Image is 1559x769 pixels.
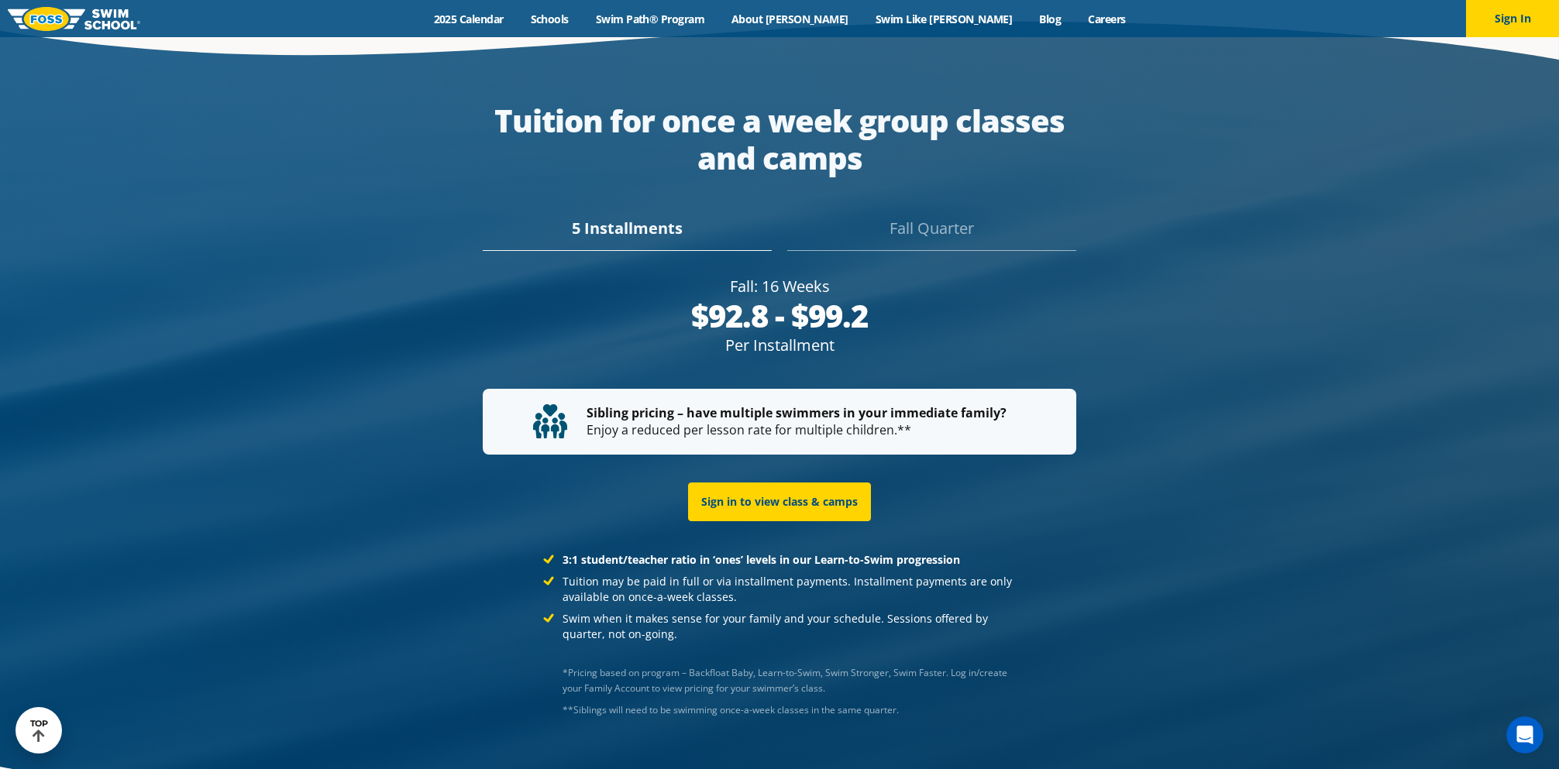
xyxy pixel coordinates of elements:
[582,12,718,26] a: Swim Path® Program
[533,404,1027,439] p: Enjoy a reduced per lesson rate for multiple children.**
[1506,716,1544,754] iframe: Intercom live chat
[563,702,1015,718] div: Josef Severson, Rachael Blom (group direct message)
[483,297,1077,335] div: $92.8 - $99.2
[563,552,960,567] strong: 3:1 student/teacher ratio in ‘ones’ levels in our Learn-to-Swim progression
[563,665,1015,696] p: *Pricing based on program – Backfloat Baby, Learn-to-Swim, Swim Stronger, Swim Faster. Log in/cre...
[483,102,1077,177] div: Tuition for once a week group classes and camps
[718,12,862,26] a: About [PERSON_NAME]
[533,404,567,438] img: tuition-family-children.svg
[1026,12,1075,26] a: Blog
[30,719,48,743] div: TOP
[420,12,517,26] a: 2025 Calendar
[483,335,1077,356] div: Per Installment
[543,611,1015,642] li: Swim when it makes sense for your family and your schedule. Sessions offered by quarter, not on-g...
[587,404,1007,421] strong: Sibling pricing – have multiple swimmers in your immediate family?
[483,276,1077,297] div: Fall: 16 Weeks
[688,482,871,521] a: Sign in to view class & camps
[1075,12,1139,26] a: Careers
[543,574,1015,605] li: Tuition may be paid in full or via installment payments. Installment payments are only available ...
[8,7,140,31] img: FOSS Swim School Logo
[787,217,1076,251] div: Fall Quarter
[862,12,1026,26] a: Swim Like [PERSON_NAME]
[563,702,1015,718] div: **Siblings will need to be swimming once-a-week classes in the same quarter.
[517,12,582,26] a: Schools
[483,217,772,251] div: 5 Installments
